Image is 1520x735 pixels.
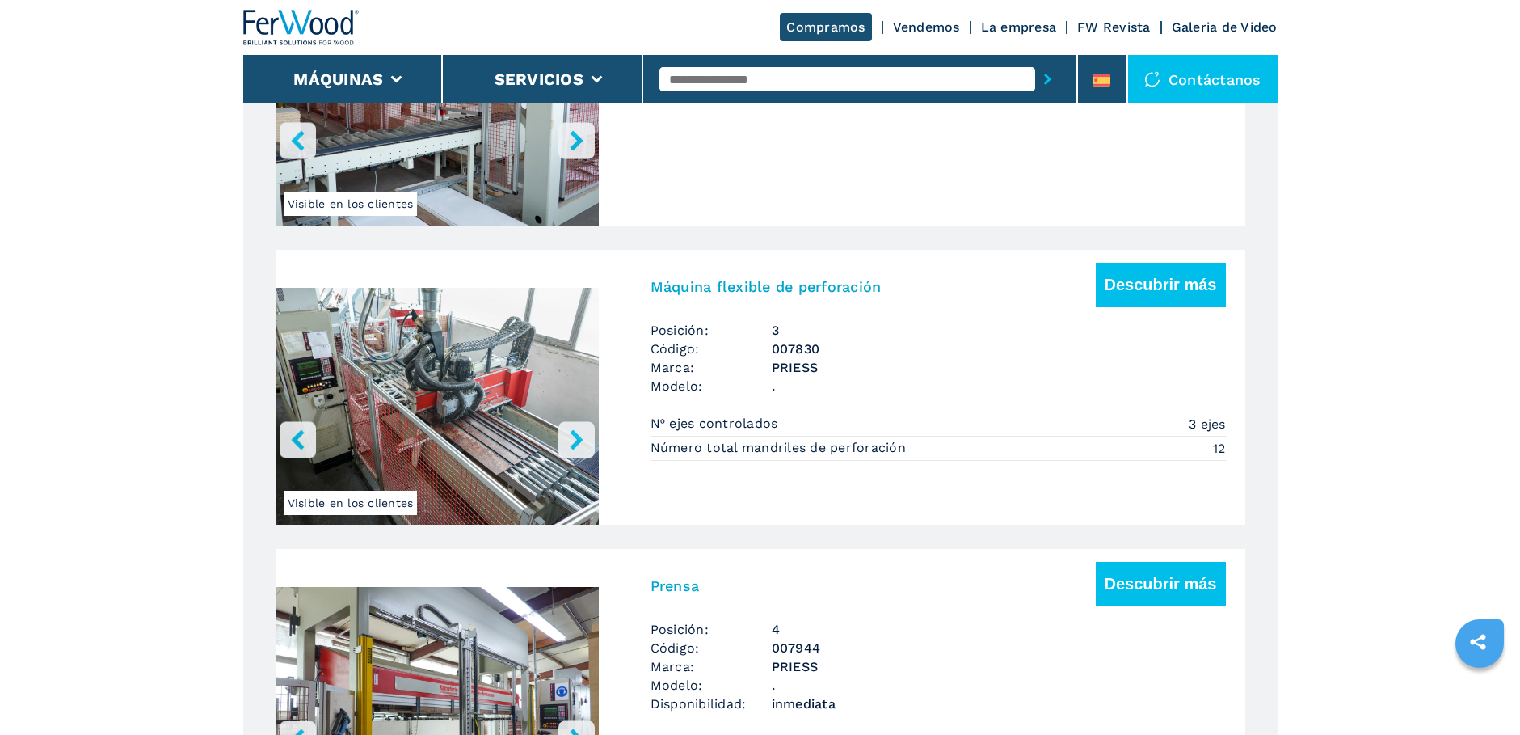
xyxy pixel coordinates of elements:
[651,676,772,695] span: Modelo:
[772,377,1226,395] h3: .
[780,13,871,41] a: Compramos
[651,321,772,340] span: Posición:
[1189,415,1226,433] em: 3 ejes
[558,421,595,458] button: right-button
[558,122,595,158] button: right-button
[651,415,782,433] p: Nº ejes controlados
[651,340,772,358] span: Código:
[280,421,316,458] button: left-button
[1451,662,1508,723] iframe: Chat
[772,657,1226,676] h3: PRIESS
[1213,439,1226,458] em: 12
[284,192,418,216] span: Visible en los clientes
[651,657,772,676] span: Marca:
[772,358,1226,377] h3: PRIESS
[772,676,1226,695] h3: .
[981,19,1057,35] a: La empresa
[276,258,599,650] div: Go to Slide 1
[893,19,960,35] a: Vendemos
[1035,61,1060,98] button: submit-button
[495,70,583,89] button: Servicios
[243,10,360,45] img: Ferwood
[651,358,772,377] span: Marca:
[651,577,700,595] h3: Prensa
[1144,71,1160,87] img: Contáctanos
[651,639,772,657] span: Código:
[1096,562,1226,606] button: Descubrir más
[1077,19,1151,35] a: FW Revista
[293,70,383,89] button: Máquinas
[772,620,1226,639] span: 4
[772,639,1226,657] h3: 007944
[276,250,1245,525] a: left-buttonright-buttonGo to Slide 1Go to Slide 2Go to Slide 3Go to Slide 4Go to Slide 5Go to Sli...
[651,277,882,296] h3: Máquina flexible de perforación
[1128,55,1278,103] div: Contáctanos
[276,258,599,561] img: 2c0c712584b7a0f25f1d9368e2917e98
[772,695,1226,713] span: inmediata
[1172,19,1278,35] a: Galeria de Video
[284,491,418,515] span: Visible en los clientes
[651,377,772,395] span: Modelo:
[651,439,911,457] p: Número total mandriles de perforación
[280,122,316,158] button: left-button
[651,620,772,639] span: Posición:
[651,695,772,713] span: Disponibilidad:
[1458,622,1498,662] a: sharethis
[1096,263,1226,307] button: Descubrir más
[772,321,1226,340] span: 3
[772,340,1226,358] h3: 007830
